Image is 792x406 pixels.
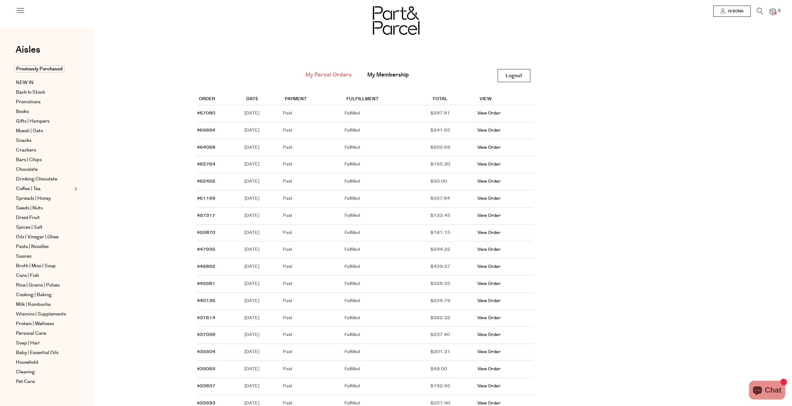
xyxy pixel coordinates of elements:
td: $297.91 [430,105,478,122]
a: Hi Bona [713,6,751,17]
a: Coffee | Tea [16,185,73,193]
a: #37614 [197,315,215,321]
td: $30.00 [430,173,478,190]
span: Personal Care [16,330,46,337]
a: Chocolate [16,166,73,173]
span: Spreads | Honey [16,195,51,202]
a: View Order [477,281,501,287]
a: #45581 [197,281,215,287]
td: $202.69 [430,139,478,156]
a: View Order [477,264,501,270]
span: Spices | Salt [16,224,43,231]
a: Dried Fruit [16,214,73,222]
td: Paid [283,190,344,208]
td: [DATE] [244,378,283,395]
span: Hi Bona [726,9,743,14]
a: View Order [477,195,501,202]
td: $244.32 [430,241,478,259]
td: Fulfilled [344,208,430,225]
a: Oils | Vinegar | Ghee [16,233,73,241]
span: Cleaning [16,368,35,376]
td: Fulfilled [344,310,430,327]
td: [DATE] [244,276,283,293]
span: Pet Care [16,378,35,385]
td: [DATE] [244,344,283,361]
td: $357.84 [430,190,478,208]
td: $201.31 [430,344,478,361]
span: Crackers [16,147,36,154]
td: Fulfilled [344,293,430,310]
a: Vitamins | Supplements [16,310,73,318]
span: Soap | Hair [16,339,40,347]
a: Cleaning [16,368,73,376]
td: Fulfilled [344,173,430,190]
a: #47936 [197,246,215,253]
a: #64068 [197,144,215,151]
a: View Order [477,366,501,372]
span: Bars | Chips [16,156,42,164]
td: [DATE] [244,361,283,378]
span: NEW IN [16,79,34,86]
span: Baby | Essential Oils [16,349,59,357]
th: Payment [283,94,344,105]
td: $439.37 [430,259,478,276]
span: Chocolate [16,166,38,173]
a: #62452 [197,178,215,184]
a: Rice | Grains | Pulses [16,282,73,289]
img: Part&Parcel [373,6,419,35]
a: #37099 [197,332,215,338]
td: [DATE] [244,105,283,122]
span: 0 [776,8,782,14]
td: Fulfilled [344,241,430,259]
td: Fulfilled [344,327,430,344]
td: Paid [283,378,344,395]
span: Seeds | Nuts [16,204,43,212]
th: Date [244,94,283,105]
a: Household [16,359,73,366]
td: Fulfilled [344,225,430,242]
span: Snacks [16,137,31,144]
a: Crackers [16,147,73,154]
a: Protein | Wellness [16,320,73,328]
td: Fulfilled [344,190,430,208]
span: Household [16,359,38,366]
td: Fulfilled [344,259,430,276]
td: [DATE] [244,173,283,190]
a: Muesli | Oats [16,127,73,135]
a: Drinking Chocolate [16,175,73,183]
a: View Order [477,161,501,167]
a: #57317 [197,212,215,219]
a: Spices | Salt [16,224,73,231]
a: #46852 [197,264,215,270]
a: View Order [477,246,501,253]
a: View Order [477,315,501,321]
td: Paid [283,139,344,156]
td: Paid [283,259,344,276]
td: Fulfilled [344,105,430,122]
td: Fulfilled [344,122,430,139]
span: Oils | Vinegar | Ghee [16,233,59,241]
span: Muesli | Oats [16,127,43,135]
th: View [477,94,533,105]
td: Paid [283,225,344,242]
a: View Order [477,212,501,219]
a: Bars | Chips [16,156,73,164]
a: #35504 [197,349,215,355]
span: Drinking Chocolate [16,175,57,183]
a: 0 [770,8,776,15]
a: View Order [477,230,501,236]
a: Pasta | Noodles [16,243,73,250]
a: Cans | Fish [16,272,73,279]
th: Order [197,94,245,105]
td: [DATE] [244,139,283,156]
td: [DATE] [244,259,283,276]
td: Paid [283,344,344,361]
a: View Order [477,127,501,133]
a: My Membership [367,71,409,79]
td: $259.79 [430,293,478,310]
span: Coffee | Tea [16,185,40,193]
td: [DATE] [244,156,283,173]
span: Rice | Grains | Pulses [16,282,60,289]
span: Books [16,108,29,115]
a: Personal Care [16,330,73,337]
